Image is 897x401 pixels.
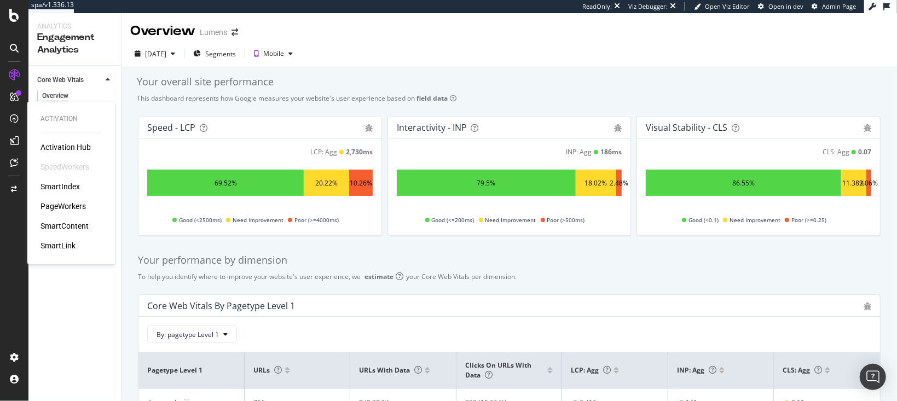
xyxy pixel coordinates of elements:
[465,361,531,380] span: Clicks on URLs with data
[688,213,719,226] span: Good (<0.1)
[791,213,826,226] span: Poor (>=0.25)
[571,365,611,375] span: LCP: Agg
[130,45,180,62] button: [DATE]
[732,178,755,188] div: 86.55%
[365,124,373,132] div: bug
[812,2,856,11] a: Admin Page
[137,75,882,89] div: Your overall site performance
[40,142,91,153] a: Activation Hub
[566,147,592,156] div: INP: Agg
[37,74,102,86] a: Core Web Vitals
[40,181,80,192] a: SmartIndex
[200,27,227,38] div: Lumens
[232,28,238,36] div: arrow-right-arrow-left
[822,2,856,10] span: Admin Page
[147,365,233,375] span: pagetype Level 1
[432,213,474,226] span: Good (<=200ms)
[705,2,750,10] span: Open Viz Editor
[677,365,716,375] span: INP: Agg
[130,22,195,40] div: Overview
[864,303,871,310] div: bug
[364,272,393,281] div: estimate
[730,213,780,226] span: Need Improvement
[359,365,422,375] span: URLs with data
[768,2,803,10] span: Open in dev
[547,213,585,226] span: Poor (>500ms)
[294,213,339,226] span: Poor (>=4000ms)
[179,213,222,226] span: Good (<2500ms)
[138,272,881,281] div: To help you identify where to improve your website's user experience, we your Core Web Vitals per...
[147,326,237,343] button: By: pagetype Level 1
[397,122,467,133] div: Interactivity - INP
[40,114,102,124] div: Activation
[138,253,881,268] div: Your performance by dimension
[147,300,295,311] div: Core Web Vitals By pagetype Level 1
[823,147,849,156] div: CLS: Agg
[582,2,612,11] div: ReadOnly:
[416,94,448,103] b: field data
[485,213,536,226] span: Need Improvement
[477,178,495,188] div: 79.5%
[600,147,622,156] div: 186 ms
[233,213,283,226] span: Need Improvement
[215,178,237,188] div: 69.52%
[350,178,372,188] div: 10.26%
[614,124,622,132] div: bug
[40,220,89,231] a: SmartContent
[37,31,112,56] div: Engagement Analytics
[628,2,668,11] div: Viz Debugger:
[315,178,338,188] div: 20.22%
[253,365,282,375] span: URLs
[147,122,195,133] div: Speed - LCP
[37,74,84,86] div: Core Web Vitals
[40,201,86,212] a: PageWorkers
[137,94,882,103] div: This dashboard represents how Google measures your website's user experience based on
[310,147,337,156] div: LCP: Agg
[40,240,76,251] a: SmartLink
[40,161,89,172] div: SpeedWorkers
[860,178,878,188] div: 2.06%
[157,330,219,339] span: By: pagetype Level 1
[585,178,607,188] div: 18.02%
[694,2,750,11] a: Open Viz Editor
[250,45,297,62] button: Mobile
[189,45,240,62] button: Segments
[860,364,886,390] div: Open Intercom Messenger
[37,22,112,31] div: Analytics
[610,178,628,188] div: 2.48%
[646,122,727,133] div: Visual Stability - CLS
[263,50,284,57] div: Mobile
[346,147,373,156] div: 2,730 ms
[42,90,113,102] a: Overview
[758,2,803,11] a: Open in dev
[205,49,236,59] span: Segments
[145,49,166,59] div: [DATE]
[783,365,822,375] span: CLS: Agg
[843,178,865,188] div: 11.38%
[858,147,871,156] div: 0.07
[864,124,871,132] div: bug
[42,90,68,102] div: Overview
